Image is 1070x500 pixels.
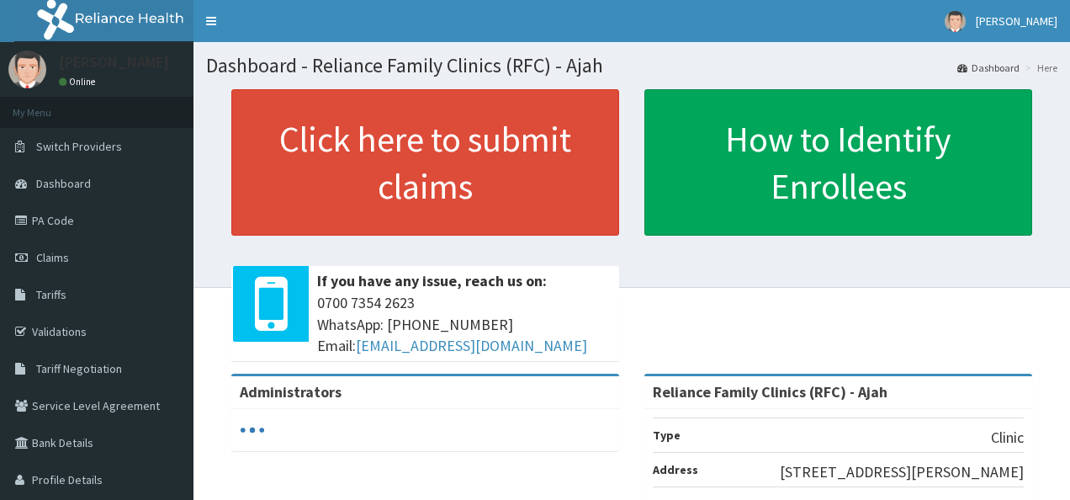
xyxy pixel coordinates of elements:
b: Administrators [240,382,342,402]
p: [PERSON_NAME] [59,55,169,70]
img: User Image [8,51,46,88]
b: Address [653,462,698,477]
span: Tariffs [36,287,66,302]
h1: Dashboard - Reliance Family Clinics (RFC) - Ajah [206,55,1057,77]
a: Dashboard [957,61,1020,75]
span: [PERSON_NAME] [976,13,1057,29]
p: [STREET_ADDRESS][PERSON_NAME] [780,461,1024,483]
img: User Image [945,11,966,32]
span: Switch Providers [36,139,122,154]
li: Here [1021,61,1057,75]
span: 0700 7354 2623 WhatsApp: [PHONE_NUMBER] Email: [317,292,611,357]
p: Clinic [991,427,1024,449]
b: Type [653,428,681,443]
a: [EMAIL_ADDRESS][DOMAIN_NAME] [356,336,587,355]
a: Online [59,76,99,88]
span: Dashboard [36,176,91,191]
span: Tariff Negotiation [36,361,122,376]
b: If you have any issue, reach us on: [317,271,547,290]
span: Claims [36,250,69,265]
strong: Reliance Family Clinics (RFC) - Ajah [653,382,887,402]
svg: audio-loading [240,418,265,443]
a: How to Identify Enrollees [644,89,1032,236]
a: Click here to submit claims [231,89,619,236]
